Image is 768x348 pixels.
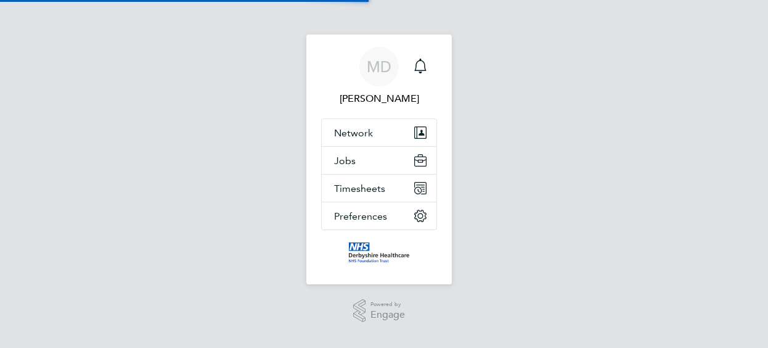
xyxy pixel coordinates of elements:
button: Network [322,119,436,146]
img: derbyshire-nhs-logo-retina.png [349,242,409,262]
span: MD [367,59,391,75]
span: Preferences [334,210,387,222]
button: Timesheets [322,175,436,202]
span: Timesheets [334,183,385,194]
span: Engage [370,310,405,320]
a: Powered byEngage [353,299,406,323]
span: Powered by [370,299,405,310]
a: MD[PERSON_NAME] [321,47,437,106]
span: Melanie Davies [321,91,437,106]
nav: Main navigation [306,35,452,284]
button: Preferences [322,202,436,230]
span: Jobs [334,155,356,167]
span: Network [334,127,373,139]
button: Jobs [322,147,436,174]
a: Go to home page [321,242,437,262]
